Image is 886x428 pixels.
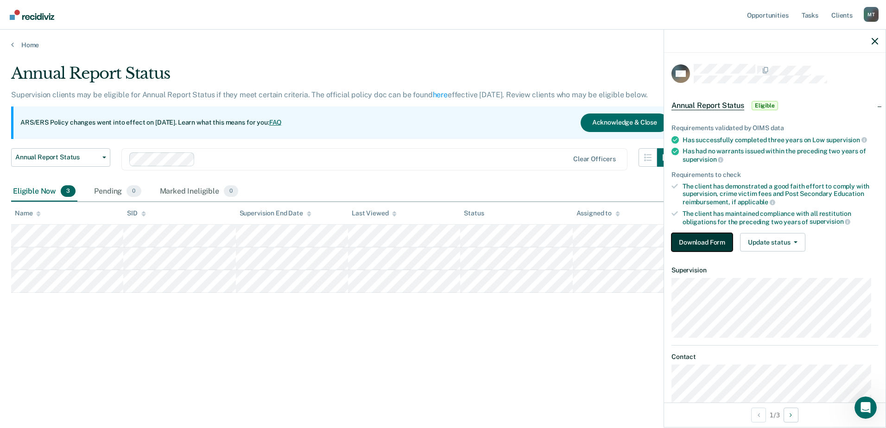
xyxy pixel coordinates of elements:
[752,101,778,110] span: Eligible
[738,198,775,206] span: applicable
[61,185,76,197] span: 3
[683,136,878,144] div: Has successfully completed three years on Low
[269,119,282,126] a: FAQ
[92,182,143,202] div: Pending
[671,171,878,179] div: Requirements to check
[11,182,77,202] div: Eligible Now
[671,233,736,252] a: Navigate to form link
[671,353,878,361] dt: Contact
[240,209,311,217] div: Supervision End Date
[864,7,879,22] div: M T
[683,156,723,163] span: supervision
[826,136,867,144] span: supervision
[15,209,41,217] div: Name
[864,7,879,22] button: Profile dropdown button
[671,266,878,274] dt: Supervision
[20,118,282,127] p: ARS/ERS Policy changes went into effect on [DATE]. Learn what this means for you:
[127,209,146,217] div: SID
[784,408,798,422] button: Next Opportunity
[810,218,850,225] span: supervision
[671,124,878,132] div: Requirements validated by OIMS data
[683,183,878,206] div: The client has demonstrated a good faith effort to comply with supervision, crime victim fees and...
[10,10,54,20] img: Recidiviz
[352,209,397,217] div: Last Viewed
[11,41,875,49] a: Home
[11,90,647,99] p: Supervision clients may be eligible for Annual Report Status if they meet certain criteria. The o...
[664,403,886,427] div: 1 / 3
[854,397,877,419] iframe: Intercom live chat
[158,182,240,202] div: Marked Ineligible
[683,210,878,226] div: The client has maintained compliance with all restitution obligations for the preceding two years of
[683,147,878,163] div: Has had no warrants issued within the preceding two years of
[11,64,676,90] div: Annual Report Status
[664,91,886,120] div: Annual Report StatusEligible
[433,90,448,99] a: here
[573,155,616,163] div: Clear officers
[15,153,99,161] span: Annual Report Status
[576,209,620,217] div: Assigned to
[127,185,141,197] span: 0
[740,233,805,252] button: Update status
[751,408,766,422] button: Previous Opportunity
[671,101,744,110] span: Annual Report Status
[224,185,238,197] span: 0
[581,113,669,132] button: Acknowledge & Close
[671,233,733,252] button: Download Form
[464,209,484,217] div: Status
